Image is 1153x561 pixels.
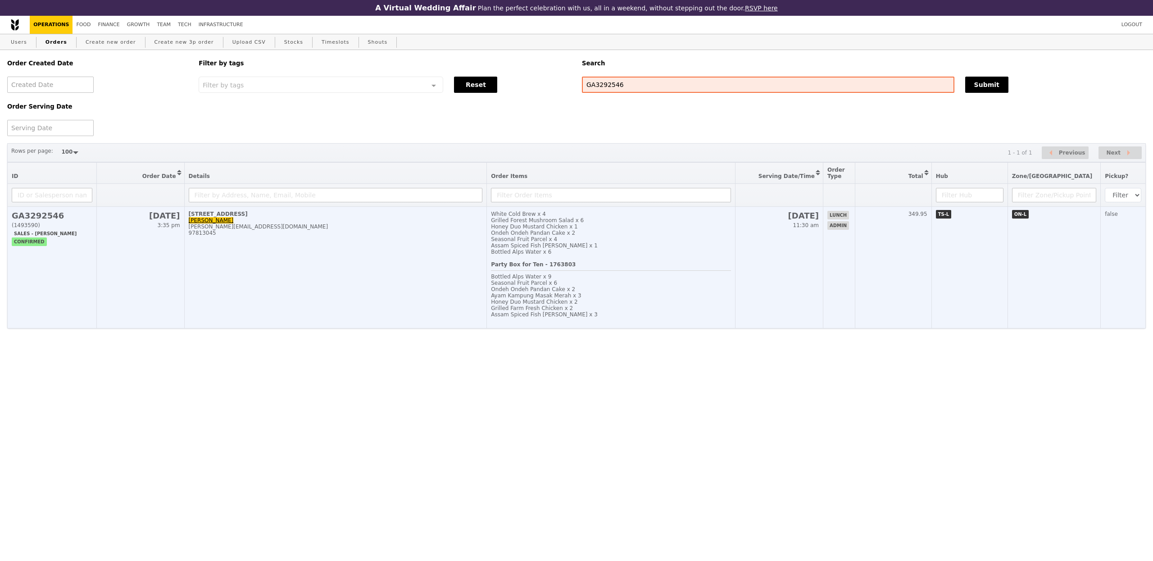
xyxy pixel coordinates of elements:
span: Ayam Kampung Masak Merah x 3 [491,292,581,299]
span: Next [1106,147,1121,158]
a: RSVP here [745,5,778,12]
div: 97813045 [189,230,483,236]
span: Seasonal Fruit Parcel x 6 [491,280,557,286]
span: false [1105,211,1118,217]
a: [PERSON_NAME] [189,217,234,223]
a: Create new order [82,34,140,50]
input: Serving Date [7,120,94,136]
span: Hub [936,173,948,179]
a: Create new 3p order [151,34,218,50]
button: Submit [965,77,1008,93]
button: Previous [1042,146,1089,160]
span: Assam Spiced Fish [PERSON_NAME] x 3 [491,311,598,318]
h2: GA3292546 [12,211,92,220]
span: 3:35 pm [158,222,180,228]
span: admin [827,221,849,230]
span: Zone/[GEOGRAPHIC_DATA] [1012,173,1093,179]
a: Operations [30,16,73,34]
div: Assam Spiced Fish [PERSON_NAME] x 1 [491,242,731,249]
button: Reset [454,77,497,93]
a: Stocks [281,34,307,50]
span: lunch [827,211,849,219]
h5: Filter by tags [199,60,571,67]
input: Created Date [7,77,94,93]
a: Upload CSV [229,34,269,50]
span: confirmed [12,237,47,246]
span: Previous [1059,147,1085,158]
span: Order Items [491,173,527,179]
img: Grain logo [11,19,19,31]
a: Growth [123,16,154,34]
input: Filter Zone/Pickup Point [1012,188,1097,202]
input: Search any field [582,77,954,93]
a: Finance [95,16,123,34]
button: Next [1099,146,1142,160]
div: Seasonal Fruit Parcel x 4 [491,236,731,242]
span: ON-L [1012,210,1029,219]
h2: [DATE] [740,211,819,220]
div: Bottled Alps Water x 6 [491,249,731,255]
input: Filter Hub [936,188,1003,202]
div: Grilled Forest Mushroom Salad x 6 [491,217,731,223]
a: Timeslots [318,34,353,50]
input: ID or Salesperson name [12,188,92,202]
h5: Order Created Date [7,60,188,67]
h3: A Virtual Wedding Affair [375,4,476,12]
a: Shouts [364,34,391,50]
a: Team [153,16,174,34]
span: 349.95 [908,211,927,217]
input: Filter Order Items [491,188,731,202]
a: Infrastructure [195,16,247,34]
a: Users [7,34,31,50]
div: Honey Duo Mustard Chicken x 1 [491,223,731,230]
span: Sales - [PERSON_NAME] [12,229,79,238]
div: (1493590) [12,222,92,228]
span: Honey Duo Mustard Chicken x 2 [491,299,578,305]
a: Food [73,16,94,34]
div: [STREET_ADDRESS] [189,211,483,217]
h5: Order Serving Date [7,103,188,110]
span: Grilled Farm Fresh Chicken x 2 [491,305,573,311]
input: Filter by Address, Name, Email, Mobile [189,188,483,202]
div: [PERSON_NAME][EMAIL_ADDRESS][DOMAIN_NAME] [189,223,483,230]
div: Ondeh Ondeh Pandan Cake x 2 [491,230,731,236]
span: Bottled Alps Water x 9 [491,274,551,280]
label: Rows per page: [11,146,53,155]
span: Pickup? [1105,173,1128,179]
span: TS-L [936,210,952,219]
span: Order Type [827,167,845,179]
a: Tech [174,16,195,34]
b: Party Box for Ten - 1763803 [491,261,576,268]
span: Details [189,173,210,179]
span: Ondeh Ondeh Pandan Cake x 2 [491,286,575,292]
div: White Cold Brew x 4 [491,211,731,217]
a: Orders [42,34,71,50]
span: 11:30 am [793,222,819,228]
div: Plan the perfect celebration with us, all in a weekend, without stepping out the door. [317,4,836,12]
span: Filter by tags [203,81,244,89]
span: ID [12,173,18,179]
div: 1 - 1 of 1 [1008,150,1032,156]
h2: [DATE] [101,211,180,220]
h5: Search [582,60,1146,67]
a: Logout [1118,16,1146,34]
